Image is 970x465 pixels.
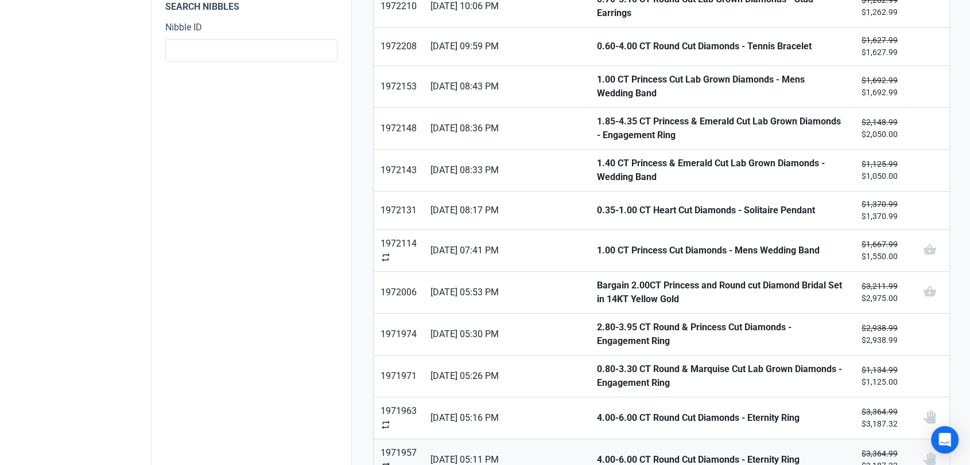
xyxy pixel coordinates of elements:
a: shopping_basket [910,272,949,313]
a: [DATE] 05:16 PM [424,397,590,439]
a: $1,370.99$1,370.99 [849,192,910,229]
a: 1972153 [374,66,424,107]
strong: 0.60-4.00 CT Round Cut Diamonds - Tennis Bracelet [597,40,843,53]
span: shopping_basket [922,284,936,298]
a: 1972143 [374,150,424,191]
s: $2,938.99 [862,323,898,333]
span: [DATE] 08:17 PM [430,204,583,217]
span: repeat [381,420,391,430]
a: $1,667.99$1,550.00 [849,230,910,271]
small: $2,938.99 [856,322,903,346]
s: $1,134.99 [862,365,898,374]
a: [DATE] 08:33 PM [424,150,590,191]
a: $2,938.99$2,938.99 [849,314,910,355]
strong: Bargain 2.00CT Princess and Round cut Diamond Bridal Set in 14KT Yellow Gold [597,279,843,306]
strong: 2.80-3.95 CT Round & Princess Cut Diamonds - Engagement Ring [597,321,843,348]
span: [DATE] 05:30 PM [430,327,583,341]
a: 1972208 [374,28,424,65]
a: [DATE] 08:36 PM [424,108,590,149]
s: $1,692.99 [862,76,898,85]
small: $1,050.00 [856,158,903,182]
span: [DATE] 07:41 PM [430,244,583,257]
a: 4.00-6.00 CT Round Cut Diamonds - Eternity Ring [590,397,849,439]
a: 1.85-4.35 CT Princess & Emerald Cut Lab Grown Diamonds - Engagement Ring [590,108,849,149]
a: 0.60-4.00 CT Round Cut Diamonds - Tennis Bracelet [590,28,849,65]
a: $1,134.99$1,125.00 [849,355,910,397]
span: [DATE] 08:36 PM [430,122,583,135]
span: [DATE] 08:43 PM [430,80,583,93]
small: $3,187.32 [856,406,903,430]
a: 1972131 [374,192,424,229]
label: Nibble ID [165,21,337,34]
a: $1,692.99$1,692.99 [849,66,910,107]
small: $1,627.99 [856,34,903,58]
strong: 1.85-4.35 CT Princess & Emerald Cut Lab Grown Diamonds - Engagement Ring [597,115,843,142]
div: Open Intercom Messenger [931,426,959,454]
strong: 1.00 CT Princess Cut Diamonds - Mens Wedding Band [597,244,843,257]
a: [DATE] 05:53 PM [424,272,590,313]
a: shopping_basket [910,230,949,271]
a: $1,627.99$1,627.99 [849,28,910,65]
a: 0.80-3.30 CT Round & Marquise Cut Lab Grown Diamonds - Engagement Ring [590,355,849,397]
span: [DATE] 05:53 PM [430,286,583,299]
small: $1,692.99 [856,75,903,99]
a: $1,125.99$1,050.00 [849,150,910,191]
s: $3,364.99 [862,407,898,416]
span: [DATE] 05:26 PM [430,369,583,383]
strong: 0.80-3.30 CT Round & Marquise Cut Lab Grown Diamonds - Engagement Ring [597,362,843,390]
a: [DATE] 05:26 PM [424,355,590,397]
a: 1972148 [374,108,424,149]
a: [DATE] 07:41 PM [424,230,590,271]
small: $1,125.00 [856,364,903,388]
strong: 4.00-6.00 CT Round Cut Diamonds - Eternity Ring [597,411,843,425]
a: 0.35-1.00 CT Heart Cut Diamonds - Solitaire Pendant [590,192,849,229]
span: [DATE] 08:33 PM [430,163,583,177]
a: [DATE] 09:59 PM [424,28,590,65]
a: 1.40 CT Princess & Emerald Cut Lab Grown Diamonds - Wedding Band [590,150,849,191]
a: $3,211.99$2,975.00 [849,272,910,313]
small: $1,550.00 [856,239,903,263]
small: $2,975.00 [856,280,903,304]
a: 1.00 CT Princess Cut Diamonds - Mens Wedding Band [590,230,849,271]
a: [DATE] 08:43 PM [424,66,590,107]
a: 1971963repeat [374,397,424,439]
a: 2.80-3.95 CT Round & Princess Cut Diamonds - Engagement Ring [590,314,849,355]
span: repeat [381,252,391,263]
small: $1,370.99 [856,198,903,222]
a: [DATE] 08:17 PM [424,192,590,229]
a: $2,148.99$2,050.00 [849,108,910,149]
a: [DATE] 05:30 PM [424,314,590,355]
a: Bargain 2.00CT Princess and Round cut Diamond Bridal Set in 14KT Yellow Gold [590,272,849,313]
a: 1972114repeat [374,230,424,271]
s: $3,211.99 [862,282,898,291]
span: [DATE] 09:59 PM [430,40,583,53]
span: shopping_basket [922,243,936,256]
s: $1,370.99 [862,200,898,209]
strong: 1.40 CT Princess & Emerald Cut Lab Grown Diamonds - Wedding Band [597,157,843,184]
img: status_user_offer_unavailable.svg [922,410,936,424]
a: 1.00 CT Princess Cut Lab Grown Diamonds - Mens Wedding Band [590,66,849,107]
span: [DATE] 05:16 PM [430,411,583,425]
s: $2,148.99 [862,118,898,127]
s: $1,667.99 [862,240,898,249]
a: 1972006 [374,272,424,313]
strong: 0.35-1.00 CT Heart Cut Diamonds - Solitaire Pendant [597,204,843,217]
s: $3,364.99 [862,449,898,458]
small: $2,050.00 [856,116,903,140]
s: $1,125.99 [862,159,898,169]
strong: 1.00 CT Princess Cut Lab Grown Diamonds - Mens Wedding Band [597,73,843,100]
s: $1,627.99 [862,36,898,45]
a: 1971971 [374,355,424,397]
a: 1971974 [374,314,424,355]
a: $3,364.99$3,187.32 [849,397,910,439]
